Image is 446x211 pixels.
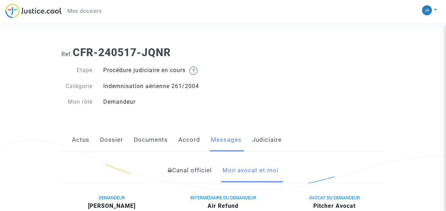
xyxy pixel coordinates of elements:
a: Actus [72,128,89,152]
a: Documents [134,128,168,152]
a: Dossier [100,128,123,152]
span: AVOCAT DU DEMANDEUR [309,195,360,200]
span: DEMANDEUR [99,195,125,200]
a: Messages [211,128,242,152]
span: INTERMÉDIAIRE DU DEMANDEUR [190,195,256,200]
b: Pitcher Avocat [313,202,356,209]
a: Judiciaire [252,128,282,152]
img: jc-logo.svg [5,4,62,18]
img: 87b07490a59f43cac5a26da0baa8a934 [422,5,432,15]
img: help.svg [189,66,198,75]
div: Catégorie [56,82,98,91]
b: Air Refund [208,202,238,209]
div: Mon rôle [56,98,98,106]
b: [PERSON_NAME] [88,202,136,209]
span: Mes dossiers [67,8,102,14]
div: Indemnisation aérienne 261/2004 [98,82,223,91]
div: Etape [56,66,98,75]
div: Procédure judiciaire en cours [98,66,223,75]
span: Ref. [61,51,73,58]
a: Mes dossiers [62,6,108,16]
b: CFR-240517-JQNR [73,46,171,59]
a: Accord [178,128,200,152]
div: Demandeur [98,98,223,106]
a: Mon avocat et moi [222,159,278,182]
a: Canal officiel [167,159,211,182]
